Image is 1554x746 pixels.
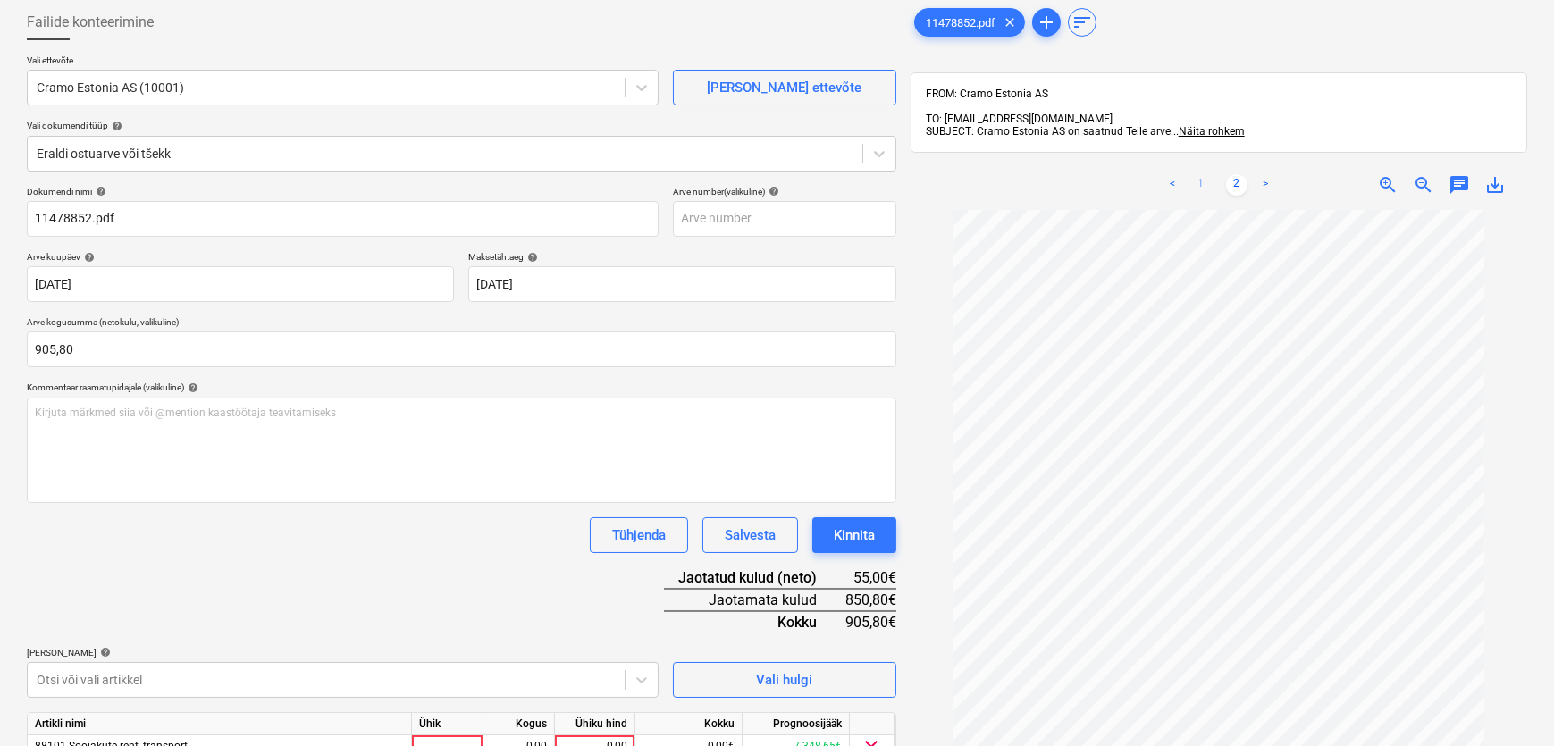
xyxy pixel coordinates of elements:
[524,252,538,263] span: help
[635,713,743,735] div: Kokku
[184,382,198,393] span: help
[1071,12,1093,33] span: sort
[1413,174,1434,196] span: zoom_out
[590,517,688,553] button: Tühjenda
[27,381,896,393] div: Kommentaar raamatupidajale (valikuline)
[834,524,875,547] div: Kinnita
[812,517,896,553] button: Kinnita
[725,524,776,547] div: Salvesta
[1036,12,1057,33] span: add
[914,8,1025,37] div: 11478852.pdf
[1377,174,1399,196] span: zoom_in
[1190,174,1212,196] a: Page 1
[1449,174,1470,196] span: chat
[108,121,122,131] span: help
[1226,174,1247,196] a: Page 2 is your current page
[664,589,845,611] div: Jaotamata kulud
[27,186,659,197] div: Dokumendi nimi
[707,76,861,99] div: [PERSON_NAME] ettevõte
[27,120,896,131] div: Vali dokumendi tüüp
[97,647,111,658] span: help
[555,713,635,735] div: Ühiku hind
[27,201,659,237] input: Dokumendi nimi
[765,186,779,197] span: help
[756,668,812,692] div: Vali hulgi
[27,331,896,367] input: Arve kogusumma (netokulu, valikuline)
[27,12,154,33] span: Failide konteerimine
[92,186,106,197] span: help
[673,186,896,197] div: Arve number (valikuline)
[845,567,896,589] div: 55,00€
[27,647,659,658] div: [PERSON_NAME]
[27,54,659,70] p: Vali ettevõte
[926,88,1048,100] span: FROM: Cramo Estonia AS
[468,266,895,302] input: Tähtaega pole määratud
[673,662,896,698] button: Vali hulgi
[1171,125,1245,138] span: ...
[483,713,555,735] div: Kogus
[673,201,896,237] input: Arve number
[1255,174,1276,196] a: Next page
[926,113,1113,125] span: TO: [EMAIL_ADDRESS][DOMAIN_NAME]
[999,12,1021,33] span: clear
[845,589,896,611] div: 850,80€
[27,266,454,302] input: Arve kuupäeva pole määratud.
[926,125,1171,138] span: SUBJECT: Cramo Estonia AS on saatnud Teile arve
[743,713,850,735] div: Prognoosijääk
[845,611,896,633] div: 905,80€
[80,252,95,263] span: help
[412,713,483,735] div: Ühik
[468,251,895,263] div: Maksetähtaeg
[664,611,845,633] div: Kokku
[1465,660,1554,746] iframe: Chat Widget
[1162,174,1183,196] a: Previous page
[673,70,896,105] button: [PERSON_NAME] ettevõte
[1484,174,1506,196] span: save_alt
[702,517,798,553] button: Salvesta
[28,713,412,735] div: Artikli nimi
[664,567,845,589] div: Jaotatud kulud (neto)
[1179,125,1245,138] span: Näita rohkem
[27,251,454,263] div: Arve kuupäev
[27,316,896,331] p: Arve kogusumma (netokulu, valikuline)
[612,524,666,547] div: Tühjenda
[915,16,1006,29] span: 11478852.pdf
